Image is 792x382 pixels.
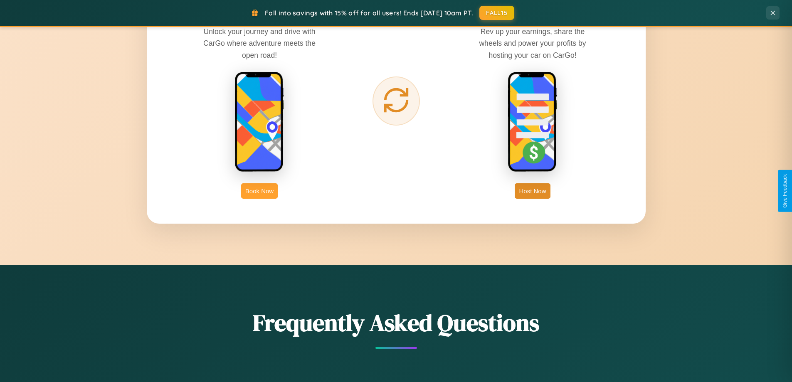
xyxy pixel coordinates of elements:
h2: Frequently Asked Questions [147,307,646,339]
p: Rev up your earnings, share the wheels and power your profits by hosting your car on CarGo! [470,26,595,61]
button: Host Now [515,183,550,199]
button: FALL15 [479,6,514,20]
img: host phone [508,71,558,173]
div: Give Feedback [782,174,788,208]
button: Book Now [241,183,278,199]
img: rent phone [234,71,284,173]
span: Fall into savings with 15% off for all users! Ends [DATE] 10am PT. [265,9,473,17]
p: Unlock your journey and drive with CarGo where adventure meets the open road! [197,26,322,61]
